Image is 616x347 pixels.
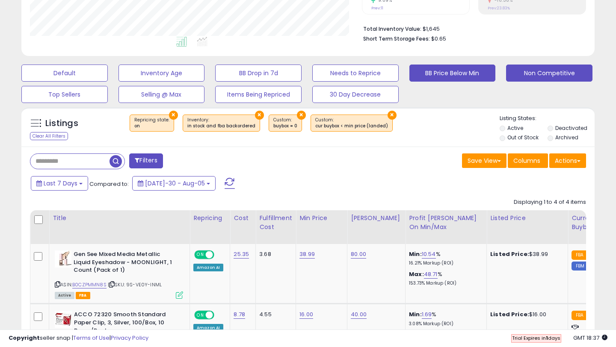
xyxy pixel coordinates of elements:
button: Filters [129,153,163,168]
a: Privacy Policy [111,334,148,342]
span: FBA [76,292,90,299]
div: 3.68 [259,250,289,258]
th: The percentage added to the cost of goods (COGS) that forms the calculator for Min & Max prices. [406,210,487,244]
span: [DATE]-30 - Aug-05 [145,179,205,188]
p: 3.08% Markup (ROI) [409,321,480,327]
div: % [409,311,480,326]
div: buybox = 0 [273,123,297,129]
div: seller snap | | [9,334,148,342]
h5: Listings [45,118,78,129]
b: Listed Price: [490,250,529,258]
label: Out of Stock [507,134,539,141]
button: × [297,111,306,120]
a: 25.35 [234,250,249,259]
b: Gen See Mixed Media Metallic Liquid Eyeshadow - MOONLIGHT, 1 Count (Pack of 1) [74,250,178,276]
button: Needs to Reprice [312,65,399,82]
button: × [255,111,264,120]
div: [PERSON_NAME] [351,214,402,223]
a: 8.78 [234,310,245,319]
div: Displaying 1 to 4 of 4 items [514,198,586,206]
div: Title [53,214,186,223]
button: BB Price Below Min [409,65,496,82]
span: Repricing state : [134,117,169,129]
div: $38.99 [490,250,561,258]
span: Trial Expires in days [512,335,560,341]
button: Inventory Age [118,65,205,82]
button: Selling @ Max [118,86,205,103]
button: Save View [462,153,506,168]
div: ASIN: [55,250,183,298]
button: BB Drop in 7d [215,65,302,82]
label: Active [507,124,523,132]
div: Listed Price [490,214,564,223]
div: Amazon AI [193,264,223,271]
label: Deactivated [555,124,587,132]
button: × [388,111,397,120]
a: B0CZPMMN8S [72,281,107,288]
div: % [409,271,480,286]
span: ON [195,312,206,319]
b: Min: [409,250,422,258]
button: × [169,111,178,120]
button: [DATE]-30 - Aug-05 [132,176,216,191]
a: 40.00 [351,310,367,319]
span: Custom: [315,117,388,129]
li: $1,645 [363,23,580,33]
div: on [134,123,169,129]
small: FBM [572,262,588,271]
b: Total Inventory Value: [363,25,421,32]
b: Max: [409,270,424,278]
div: Current Buybox Price [572,214,616,232]
span: | SKU: 9S-VE0Y-INML [108,281,162,288]
div: 4.55 [259,311,289,318]
a: 1.69 [422,310,432,319]
small: Prev: 23.83% [488,6,510,11]
div: Clear All Filters [30,132,68,140]
button: Items Being Repriced [215,86,302,103]
span: Columns [513,156,540,165]
button: Non Competitive [506,65,592,82]
div: Min Price [299,214,344,223]
span: $0.65 [431,35,446,43]
span: OFF [213,251,227,259]
a: 16.00 [299,310,313,319]
button: Actions [549,153,586,168]
span: Compared to: [89,180,129,188]
div: % [409,250,480,266]
small: FBA [572,311,587,320]
a: 38.99 [299,250,315,259]
a: Terms of Use [73,334,110,342]
img: 517LZunpcpL._SL40_.jpg [55,311,72,328]
small: Prev: 11 [371,6,383,11]
p: Listing States: [500,115,595,123]
span: Last 7 Days [44,179,77,188]
label: Archived [555,134,578,141]
button: Top Sellers [21,86,108,103]
span: OFF [213,312,227,319]
b: Short Term Storage Fees: [363,35,430,42]
button: Columns [508,153,548,168]
button: Last 7 Days [31,176,88,191]
span: ON [195,251,206,259]
img: 41Nbfw8g6IL._SL40_.jpg [55,250,71,268]
a: 10.54 [422,250,436,259]
p: 153.73% Markup (ROI) [409,280,480,286]
b: Min: [409,310,422,318]
span: Inventory : [187,117,255,129]
div: in stock and fba backordered [187,123,255,129]
div: Profit [PERSON_NAME] on Min/Max [409,214,483,232]
span: 2025-08-13 18:37 GMT [573,334,607,342]
div: Cost [234,214,252,223]
p: 16.21% Markup (ROI) [409,260,480,266]
div: cur buybox < min price (landed) [315,123,388,129]
button: Default [21,65,108,82]
button: 30 Day Decrease [312,86,399,103]
div: Repricing [193,214,226,223]
span: Custom: [273,117,297,129]
span: All listings currently available for purchase on Amazon [55,292,74,299]
a: 80.00 [351,250,366,259]
b: 1 [546,335,548,341]
a: 48.71 [424,270,438,279]
strong: Copyright [9,334,40,342]
div: Fulfillment Cost [259,214,292,232]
